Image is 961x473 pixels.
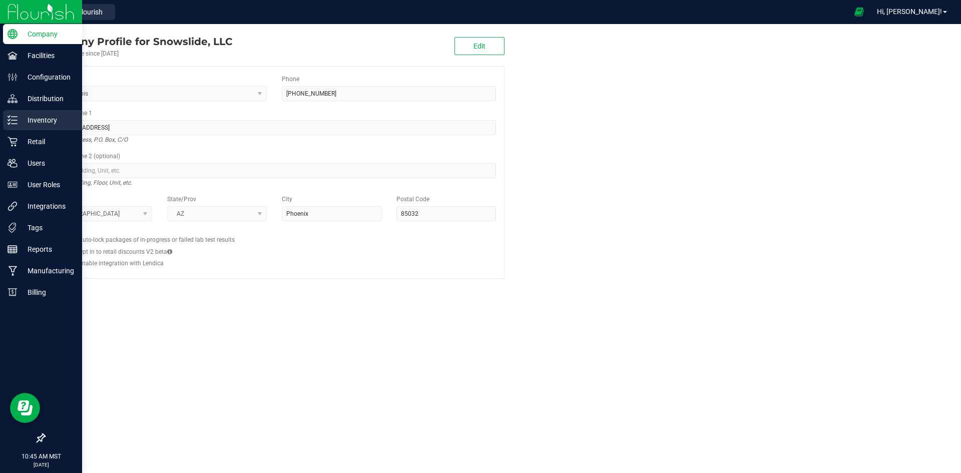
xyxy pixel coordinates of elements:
span: Hi, [PERSON_NAME]! [877,8,942,16]
input: (123) 456-7890 [282,86,496,101]
p: Manufacturing [18,265,78,277]
inline-svg: Distribution [8,94,18,104]
inline-svg: Inventory [8,115,18,125]
p: Tags [18,222,78,234]
p: Billing [18,286,78,298]
p: Reports [18,243,78,255]
inline-svg: Reports [8,244,18,254]
inline-svg: Configuration [8,72,18,82]
p: Configuration [18,71,78,83]
input: Address [53,120,496,135]
label: City [282,195,292,204]
input: Suite, Building, Unit, etc. [53,163,496,178]
i: Street address, P.O. Box, C/O [53,134,128,146]
p: Users [18,157,78,169]
inline-svg: Integrations [8,201,18,211]
label: Phone [282,75,299,84]
i: Suite, Building, Floor, Unit, etc. [53,177,132,189]
inline-svg: User Roles [8,180,18,190]
inline-svg: Users [8,158,18,168]
p: Retail [18,136,78,148]
p: Company [18,28,78,40]
label: Opt in to retail discounts V2 beta [79,247,172,256]
label: Auto-lock packages of in-progress or failed lab test results [79,235,235,244]
span: Open Ecommerce Menu [848,2,870,22]
button: Edit [454,37,505,55]
p: 10:45 AM MST [5,452,78,461]
iframe: Resource center [10,393,40,423]
inline-svg: Billing [8,287,18,297]
p: Facilities [18,50,78,62]
div: Account active since [DATE] [44,49,232,58]
label: Address Line 2 (optional) [53,152,120,161]
input: City [282,206,381,221]
label: Enable integration with Lendica [79,259,164,268]
inline-svg: Company [8,29,18,39]
h2: Configs [53,229,496,235]
p: Inventory [18,114,78,126]
inline-svg: Manufacturing [8,266,18,276]
inline-svg: Retail [8,137,18,147]
div: Snowslide, LLC [44,34,232,49]
span: Edit [473,42,486,50]
p: Distribution [18,93,78,105]
p: [DATE] [5,461,78,468]
label: State/Prov [167,195,196,204]
inline-svg: Tags [8,223,18,233]
p: Integrations [18,200,78,212]
inline-svg: Facilities [8,51,18,61]
input: Postal Code [396,206,496,221]
label: Postal Code [396,195,429,204]
p: User Roles [18,179,78,191]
